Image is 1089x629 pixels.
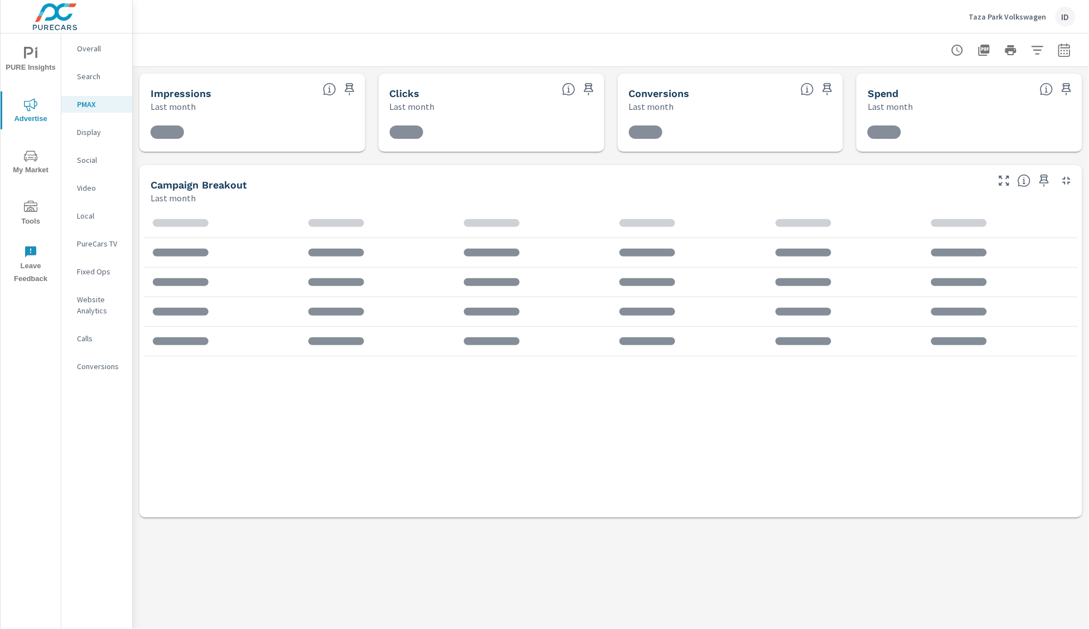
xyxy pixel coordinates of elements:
[1053,39,1076,61] button: Select Date Range
[801,83,814,96] span: Total Conversions include Actions, Leads and Unmapped.
[61,235,132,252] div: PureCars TV
[151,191,196,205] p: Last month
[390,88,420,99] h5: Clicks
[61,96,132,113] div: PMAX
[151,88,211,99] h5: Impressions
[1040,83,1053,96] span: The amount of money spent on advertising during the period.
[77,154,123,166] p: Social
[77,333,123,344] p: Calls
[995,172,1013,190] button: Make Fullscreen
[580,80,598,98] span: Save this to your personalized report
[390,100,435,113] p: Last month
[77,71,123,82] p: Search
[77,182,123,193] p: Video
[77,361,123,372] p: Conversions
[61,207,132,224] div: Local
[4,245,57,286] span: Leave Feedback
[77,238,123,249] p: PureCars TV
[1000,39,1022,61] button: Print Report
[77,43,123,54] p: Overall
[61,40,132,57] div: Overall
[969,12,1047,22] p: Taza Park Volkswagen
[61,358,132,375] div: Conversions
[151,179,247,191] h5: Campaign Breakout
[819,80,836,98] span: Save this to your personalized report
[151,100,196,113] p: Last month
[61,68,132,85] div: Search
[77,266,123,277] p: Fixed Ops
[868,100,913,113] p: Last month
[562,83,575,96] span: The number of times an ad was clicked by a consumer.
[77,99,123,110] p: PMAX
[629,100,674,113] p: Last month
[77,210,123,221] p: Local
[77,127,123,138] p: Display
[868,88,898,99] h5: Spend
[4,47,57,74] span: PURE Insights
[1058,80,1076,98] span: Save this to your personalized report
[323,83,336,96] span: The number of times an ad was shown on your behalf.
[77,294,123,316] p: Website Analytics
[1018,174,1031,187] span: This is a summary of PMAX performance results by campaign. Each column can be sorted.
[1027,39,1049,61] button: Apply Filters
[1,33,61,290] div: nav menu
[61,263,132,280] div: Fixed Ops
[4,201,57,228] span: Tools
[1058,172,1076,190] button: Minimize Widget
[4,149,57,177] span: My Market
[341,80,359,98] span: Save this to your personalized report
[61,152,132,168] div: Social
[61,330,132,347] div: Calls
[61,291,132,319] div: Website Analytics
[629,88,690,99] h5: Conversions
[61,124,132,141] div: Display
[61,180,132,196] div: Video
[973,39,995,61] button: "Export Report to PDF"
[1056,7,1076,27] div: ID
[4,98,57,125] span: Advertise
[1035,172,1053,190] span: Save this to your personalized report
